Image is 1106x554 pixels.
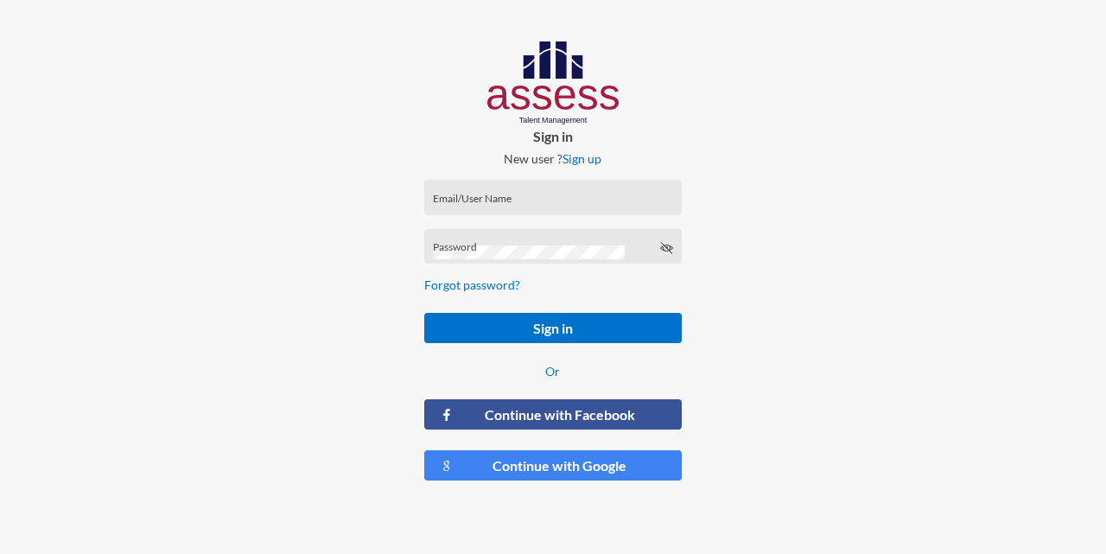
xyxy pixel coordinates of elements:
[487,41,620,124] img: AssessLogoo.svg
[410,128,696,144] p: Sign in
[410,151,696,166] p: New user ?
[424,313,683,343] button: Sign in
[424,450,683,481] button: Continue with Google
[424,277,520,292] a: Forgot password?
[563,151,601,166] a: Sign up
[424,364,683,379] p: Or
[424,399,683,430] button: Continue with Facebook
